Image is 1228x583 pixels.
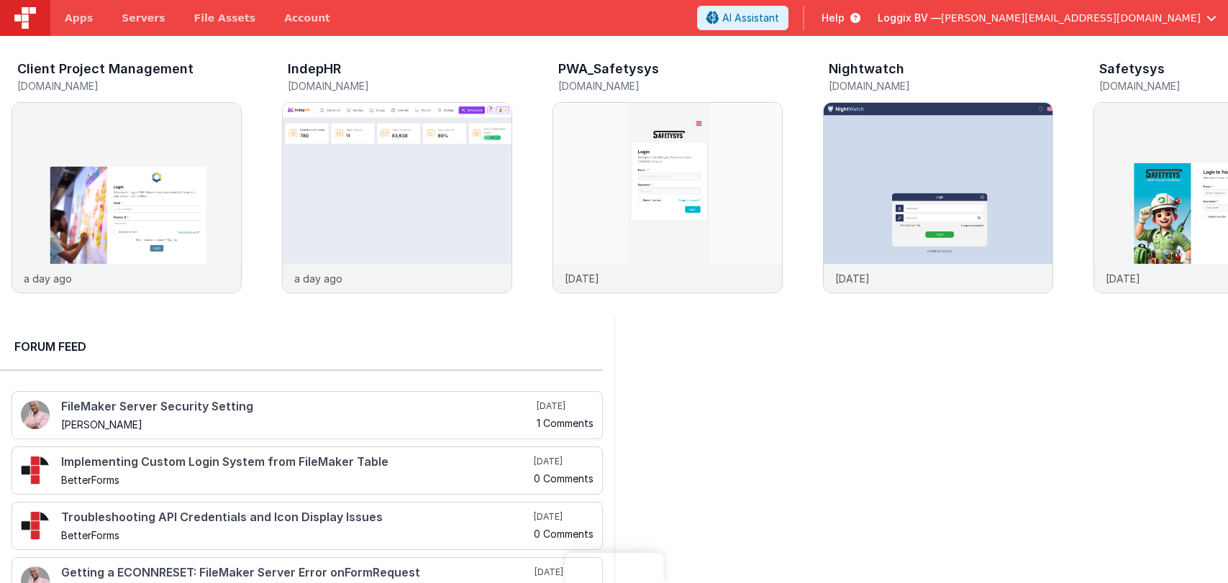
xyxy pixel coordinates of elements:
[12,391,603,439] a: FileMaker Server Security Setting [PERSON_NAME] [DATE] 1 Comments
[12,502,603,550] a: Troubleshooting API Credentials and Icon Display Issues BetterForms [DATE] 0 Comments
[61,530,531,541] h5: BetterForms
[61,566,532,579] h4: Getting a ECONNRESET: FileMaker Server Error onFormRequest
[21,400,50,429] img: 411_2.png
[122,11,165,25] span: Servers
[61,400,534,413] h4: FileMaker Server Security Setting
[17,62,194,76] h3: Client Project Management
[537,400,593,412] h5: [DATE]
[288,81,512,91] h5: [DOMAIN_NAME]
[12,446,603,495] a: Implementing Custom Login System from FileMaker Table BetterForms [DATE] 0 Comments
[61,511,531,524] h4: Troubleshooting API Credentials and Icon Display Issues
[878,11,941,25] span: Loggix BV —
[537,418,593,428] h5: 1 Comments
[288,62,341,76] h3: IndepHR
[534,528,593,539] h5: 0 Comments
[21,456,50,485] img: 295_2.png
[878,11,1216,25] button: Loggix BV — [PERSON_NAME][EMAIL_ADDRESS][DOMAIN_NAME]
[61,456,531,469] h4: Implementing Custom Login System from FileMaker Table
[17,81,242,91] h5: [DOMAIN_NAME]
[535,566,593,578] h5: [DATE]
[829,62,904,76] h3: Nightwatch
[558,81,783,91] h5: [DOMAIN_NAME]
[294,271,342,286] p: a day ago
[941,11,1201,25] span: [PERSON_NAME][EMAIL_ADDRESS][DOMAIN_NAME]
[534,511,593,523] h5: [DATE]
[829,81,1053,91] h5: [DOMAIN_NAME]
[822,11,845,25] span: Help
[835,271,870,286] p: [DATE]
[61,474,531,485] h5: BetterForms
[21,511,50,540] img: 295_2.png
[697,6,788,30] button: AI Assistant
[565,271,599,286] p: [DATE]
[61,419,534,430] h5: [PERSON_NAME]
[14,338,588,355] h2: Forum Feed
[558,62,659,76] h3: PWA_Safetysys
[1106,271,1140,286] p: [DATE]
[1099,62,1165,76] h3: Safetysys
[534,473,593,484] h5: 0 Comments
[534,456,593,467] h5: [DATE]
[65,11,93,25] span: Apps
[722,11,779,25] span: AI Assistant
[565,553,663,583] iframe: Marker.io feedback button
[194,11,256,25] span: File Assets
